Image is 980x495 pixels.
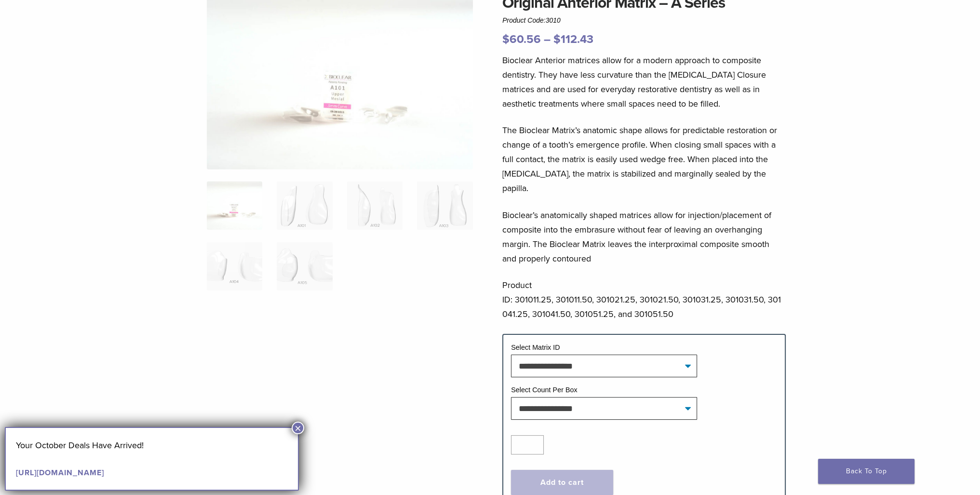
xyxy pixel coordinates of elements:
[292,422,304,434] button: Close
[553,32,593,46] bdi: 112.43
[502,32,541,46] bdi: 60.56
[818,459,914,484] a: Back To Top
[502,208,786,266] p: Bioclear’s anatomically shaped matrices allow for injection/placement of composite into the embra...
[16,468,104,478] a: [URL][DOMAIN_NAME]
[347,181,403,230] img: Original Anterior Matrix - A Series - Image 3
[502,278,786,321] p: Product ID: 301011.25, 301011.50, 301021.25, 301021.50, 301031.25, 301031.50, 301041.25, 301041.5...
[553,32,561,46] span: $
[502,53,786,111] p: Bioclear Anterior matrices allow for a modern approach to composite dentistry. They have less cur...
[546,16,561,24] span: 3010
[277,242,332,290] img: Original Anterior Matrix - A Series - Image 6
[16,438,288,453] p: Your October Deals Have Arrived!
[544,32,550,46] span: –
[417,181,472,230] img: Original Anterior Matrix - A Series - Image 4
[277,181,332,230] img: Original Anterior Matrix - A Series - Image 2
[502,32,510,46] span: $
[511,470,613,495] button: Add to cart
[207,181,262,230] img: Anterior-Original-A-Series-Matrices-324x324.jpg
[502,123,786,195] p: The Bioclear Matrix’s anatomic shape allows for predictable restoration or change of a tooth’s em...
[511,344,560,351] label: Select Matrix ID
[502,16,561,24] span: Product Code:
[207,242,262,290] img: Original Anterior Matrix - A Series - Image 5
[511,386,577,394] label: Select Count Per Box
